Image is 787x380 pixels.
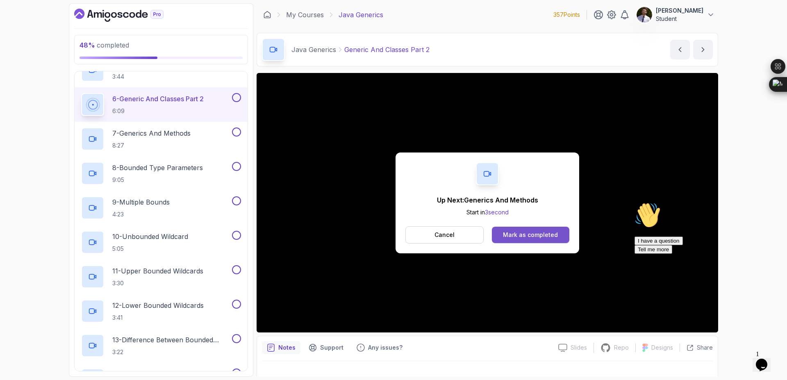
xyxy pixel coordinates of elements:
[112,369,164,379] p: 14 - Type Erasure
[112,314,204,322] p: 3:41
[753,347,779,372] iframe: chat widget
[352,341,407,354] button: Feedback button
[263,11,271,19] a: Dashboard
[503,231,558,239] div: Mark as completed
[112,197,170,207] p: 9 - Multiple Bounds
[437,208,538,216] p: Start in
[614,344,629,352] p: Repo
[81,334,241,357] button: 13-Difference Between Bounded Type Parameters And Wildcards3:22
[112,348,230,356] p: 3:22
[3,3,151,55] div: 👋Hi! How can we help?I have a questionTell me more
[437,195,538,205] p: Up Next: Generics And Methods
[112,232,188,241] p: 10 - Unbounded Wildcard
[339,10,383,20] p: Java Generics
[3,38,52,46] button: I have a question
[80,41,95,49] span: 48 %
[670,40,690,59] button: previous content
[81,162,241,185] button: 8-Bounded Type Parameters9:05
[3,46,41,55] button: Tell me more
[680,344,713,352] button: Share
[3,25,81,31] span: Hi! How can we help?
[286,10,324,20] a: My Courses
[112,107,204,115] p: 6:09
[112,176,203,184] p: 9:05
[81,196,241,219] button: 9-Multiple Bounds4:23
[80,41,129,49] span: completed
[553,11,580,19] p: 357 Points
[320,344,343,352] p: Support
[693,40,713,59] button: next content
[112,94,204,104] p: 6 - Generic And Classes Part 2
[637,7,652,23] img: user profile image
[636,7,715,23] button: user profile image[PERSON_NAME]Student
[81,231,241,254] button: 10-Unbounded Wildcard5:05
[112,279,203,287] p: 3:30
[112,335,230,345] p: 13 - Difference Between Bounded Type Parameters And Wildcards
[278,344,296,352] p: Notes
[81,300,241,323] button: 12-Lower Bounded Wildcards3:41
[304,341,348,354] button: Support button
[3,3,30,30] img: :wave:
[257,73,718,332] iframe: 6 - Generic and Classes Part 2
[571,344,587,352] p: Slides
[74,9,182,22] a: Dashboard
[81,127,241,150] button: 7-Generics And Methods8:27
[485,209,509,216] span: 3 second
[262,341,300,354] button: notes button
[405,226,484,243] button: Cancel
[112,245,188,253] p: 5:05
[112,128,191,138] p: 7 - Generics And Methods
[651,344,673,352] p: Designs
[81,265,241,288] button: 11-Upper Bounded Wildcards3:30
[631,199,779,343] iframe: chat widget
[656,7,703,15] p: [PERSON_NAME]
[81,93,241,116] button: 6-Generic And Classes Part 26:09
[112,163,203,173] p: 8 - Bounded Type Parameters
[656,15,703,23] p: Student
[434,231,455,239] p: Cancel
[112,300,204,310] p: 12 - Lower Bounded Wildcards
[697,344,713,352] p: Share
[112,73,183,81] p: 3:44
[112,210,170,218] p: 4:23
[112,266,203,276] p: 11 - Upper Bounded Wildcards
[291,45,336,55] p: Java Generics
[492,227,569,243] button: Mark as completed
[112,141,191,150] p: 8:27
[344,45,430,55] p: Generic And Classes Part 2
[368,344,403,352] p: Any issues?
